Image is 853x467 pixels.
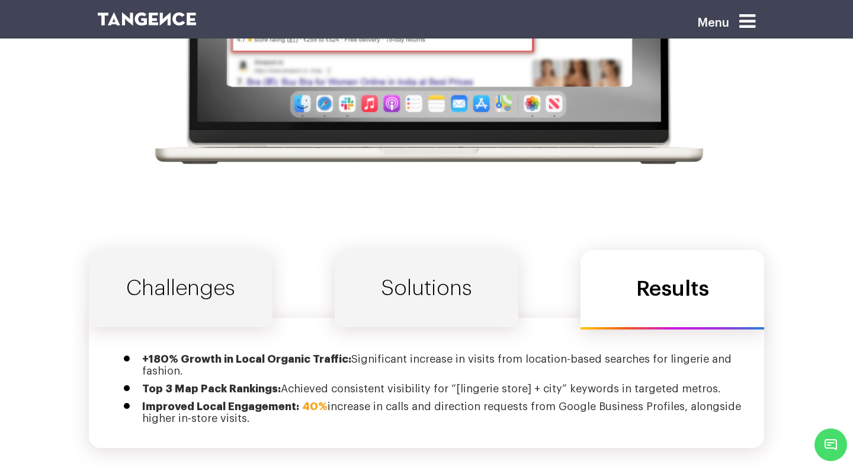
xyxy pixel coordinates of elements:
[302,401,328,412] span: 40%
[142,401,299,412] strong: Improved Local Engagement:
[142,353,746,377] li: Significant increase in visits from location-based searches for lingerie and fashion.
[89,250,272,327] a: Challenges
[98,12,196,25] img: logo SVG
[581,250,764,330] a: Results
[142,383,281,394] strong: Top 3 Map Pack Rankings:
[335,250,518,327] a: Solutions
[142,354,351,364] strong: +180% Growth in Local Organic Traffic:
[142,401,746,424] li: increase in calls and direction requests from Google Business Profiles, alongside higher in-store...
[142,383,746,395] li: Achieved consistent visibility for “[lingerie store] + city” keywords in targeted metros.
[814,428,847,461] span: Chat Widget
